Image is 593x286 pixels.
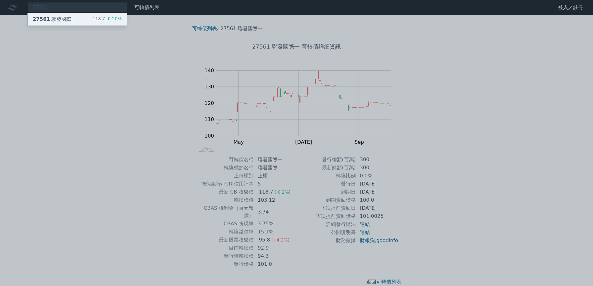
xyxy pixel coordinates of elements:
[33,16,76,23] div: 聯發國際一
[33,16,50,22] span: 27561
[562,256,593,286] div: 聊天小工具
[105,16,122,21] span: -0.20%
[92,16,122,23] div: 118.7
[28,13,127,26] a: 27561聯發國際一 118.7-0.20%
[562,256,593,286] iframe: Chat Widget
